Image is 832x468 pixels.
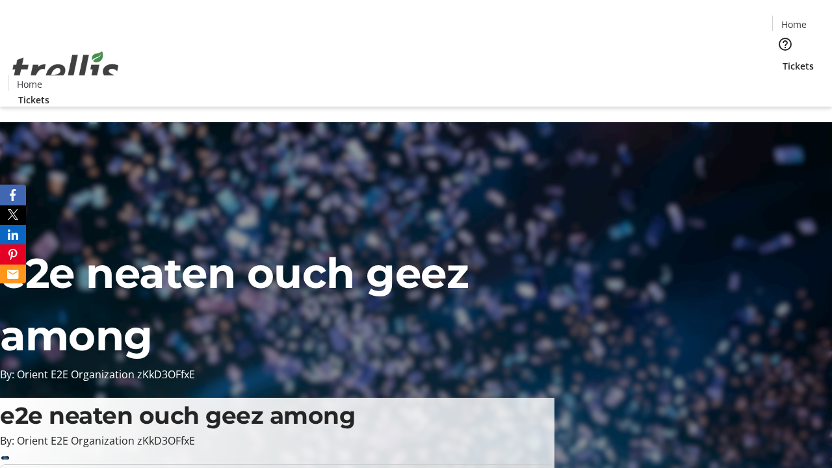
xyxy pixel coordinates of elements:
a: Home [8,77,50,91]
span: Tickets [18,93,49,107]
a: Tickets [772,59,824,73]
span: Home [781,18,807,31]
span: Tickets [783,59,814,73]
button: Help [772,31,798,57]
img: Orient E2E Organization zKkD3OFfxE's Logo [8,37,123,102]
button: Cart [772,73,798,99]
span: Home [17,77,42,91]
a: Tickets [8,93,60,107]
a: Home [773,18,814,31]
